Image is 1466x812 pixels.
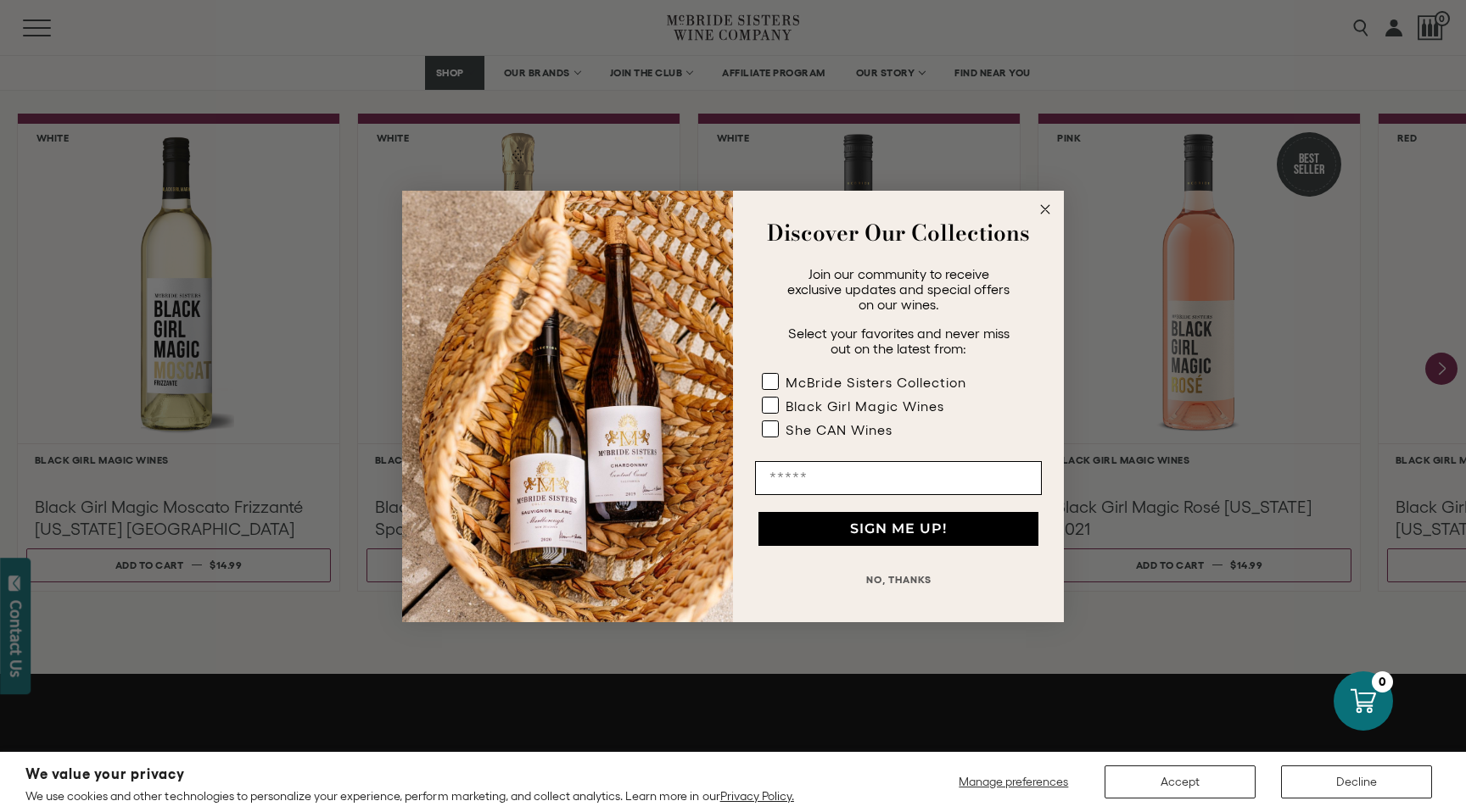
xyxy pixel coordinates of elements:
div: She CAN Wines [786,422,892,437]
button: Close dialog [1035,199,1055,220]
button: Manage preferences [948,765,1079,798]
div: McBride Sisters Collection [786,375,966,390]
input: Email [755,461,1042,495]
button: NO, THANKS [755,563,1042,597]
img: 42653730-7e35-4af7-a99d-12bf478283cf.jpeg [402,191,733,622]
span: Manage preferences [959,775,1068,788]
button: SIGN ME UP! [758,512,1038,546]
div: Black Girl Magic Wines [786,398,944,414]
p: We use cookies and other technologies to personalize your experience, perform marketing, and coll... [25,788,794,804]
span: Join our community to receive exclusive updates and special offers on our wines. [787,266,1010,312]
h2: We value your privacy [25,767,794,781]
a: Privacy Policy. [720,789,794,803]
button: Accept [1105,765,1256,798]
button: Decline [1281,765,1432,798]
div: 0 [1372,671,1393,692]
strong: Discover Our Collections [767,216,1030,249]
span: Select your favorites and never miss out on the latest from: [788,325,1010,356]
